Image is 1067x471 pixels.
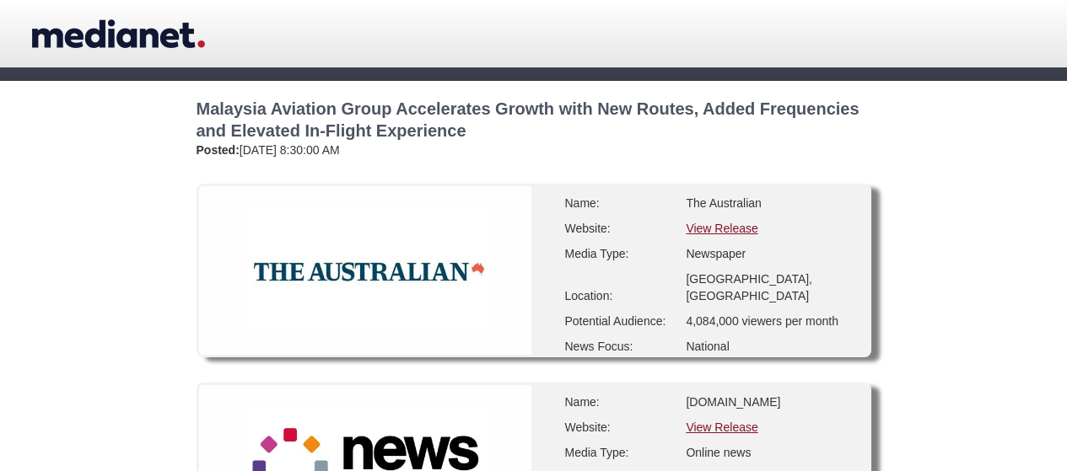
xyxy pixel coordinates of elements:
div: [DOMAIN_NAME] [686,393,854,410]
a: View Release [686,420,757,434]
div: Media Type: [565,444,675,461]
h2: Malaysia Aviation Group Accelerates Growth with New Routes, Added Frequencies and Elevated In-Fli... [197,98,871,142]
div: Name: [565,195,675,211]
div: Location: [565,287,675,304]
div: National [686,338,854,355]
div: Online news [686,444,854,461]
a: View Release [686,222,757,235]
img: The Australian [243,209,488,331]
div: News Focus: [565,338,675,355]
strong: Posted: [197,143,240,157]
div: [DATE] 8:30:00 AM [197,142,871,158]
div: 4,084,000 viewers per month [686,313,854,329]
a: medianet [32,13,205,55]
div: Potential Audience: [565,313,675,329]
div: Media Type: [565,245,675,262]
div: Website: [565,419,675,436]
div: The Australian [686,195,854,211]
div: Newspaper [686,245,854,262]
div: Website: [565,220,675,237]
div: Name: [565,393,675,410]
div: [GEOGRAPHIC_DATA], [GEOGRAPHIC_DATA] [686,270,854,304]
